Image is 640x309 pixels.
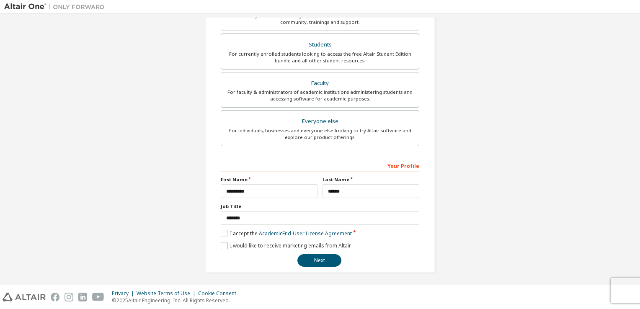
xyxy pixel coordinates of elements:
img: instagram.svg [65,293,73,301]
div: Cookie Consent [198,290,241,297]
img: youtube.svg [92,293,104,301]
div: Your Profile [221,159,419,172]
a: Academic End-User License Agreement [259,230,352,237]
div: Students [226,39,414,51]
div: Website Terms of Use [137,290,198,297]
img: facebook.svg [51,293,59,301]
p: © 2025 Altair Engineering, Inc. All Rights Reserved. [112,297,241,304]
img: altair_logo.svg [3,293,46,301]
label: First Name [221,176,317,183]
div: Faculty [226,77,414,89]
label: Last Name [323,176,419,183]
img: linkedin.svg [78,293,87,301]
label: I would like to receive marketing emails from Altair [221,242,351,249]
div: For existing customers looking to access software downloads, HPC resources, community, trainings ... [226,12,414,26]
div: For faculty & administrators of academic institutions administering students and accessing softwa... [226,89,414,102]
img: Altair One [4,3,109,11]
div: Everyone else [226,116,414,127]
div: Privacy [112,290,137,297]
label: I accept the [221,230,352,237]
div: For individuals, businesses and everyone else looking to try Altair software and explore our prod... [226,127,414,141]
button: Next [297,254,341,267]
div: For currently enrolled students looking to access the free Altair Student Edition bundle and all ... [226,51,414,64]
label: Job Title [221,203,419,210]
